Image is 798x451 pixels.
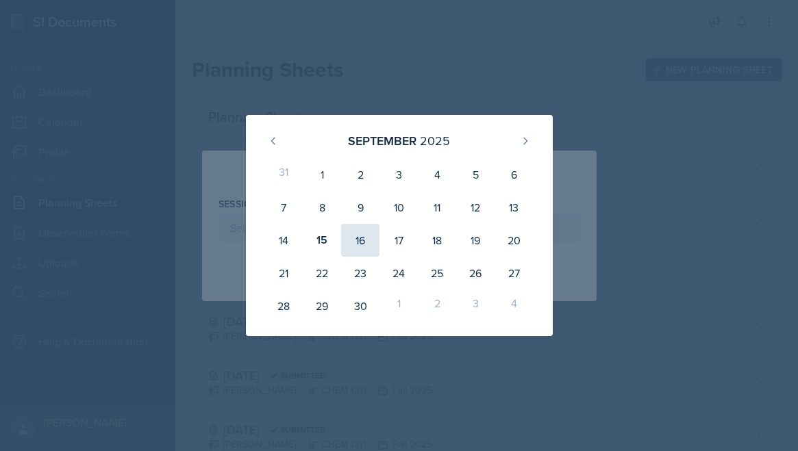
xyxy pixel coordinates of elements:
div: 15 [303,224,341,257]
div: 3 [456,289,495,322]
div: 13 [495,191,533,224]
div: 22 [303,257,341,289]
div: 7 [265,191,303,224]
div: 23 [341,257,379,289]
div: 30 [341,289,379,322]
div: 29 [303,289,341,322]
div: 21 [265,257,303,289]
div: 31 [265,158,303,191]
div: 10 [379,191,418,224]
div: 14 [265,224,303,257]
div: 28 [265,289,303,322]
div: 12 [456,191,495,224]
div: 8 [303,191,341,224]
div: 20 [495,224,533,257]
div: 16 [341,224,379,257]
div: 4 [495,289,533,322]
div: 9 [341,191,379,224]
div: 2 [341,158,379,191]
div: 27 [495,257,533,289]
div: September [348,131,416,150]
div: 26 [456,257,495,289]
div: 1 [379,289,418,322]
div: 5 [456,158,495,191]
div: 11 [418,191,456,224]
div: 19 [456,224,495,257]
div: 1 [303,158,341,191]
div: 3 [379,158,418,191]
div: 4 [418,158,456,191]
div: 24 [379,257,418,289]
div: 2025 [420,131,450,150]
div: 6 [495,158,533,191]
div: 2 [418,289,456,322]
div: 25 [418,257,456,289]
div: 17 [379,224,418,257]
div: 18 [418,224,456,257]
